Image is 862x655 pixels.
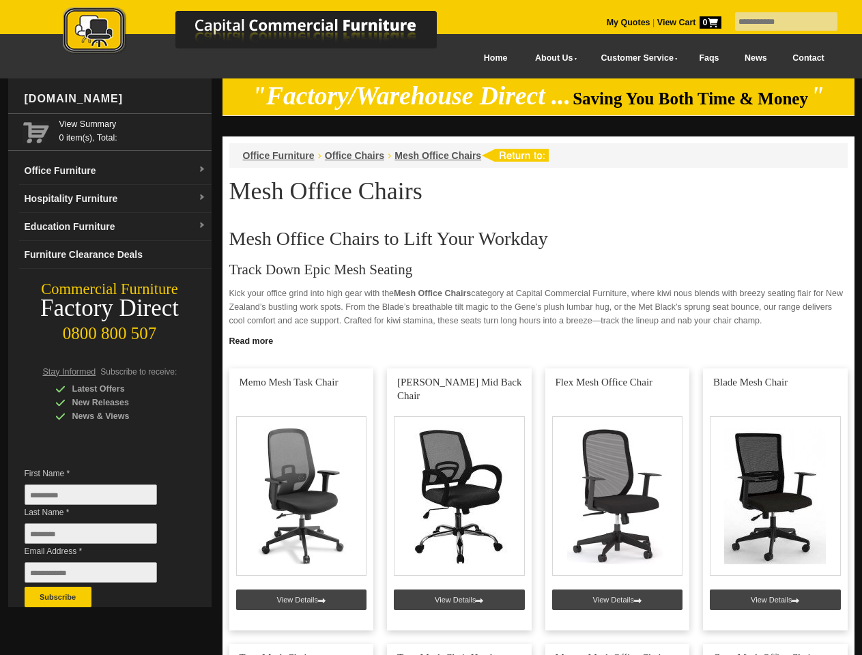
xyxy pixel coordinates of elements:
a: Office Furnituredropdown [19,157,212,185]
button: Subscribe [25,587,91,607]
img: dropdown [198,194,206,202]
div: Factory Direct [8,299,212,318]
a: Capital Commercial Furniture Logo [25,7,503,61]
a: Office Chairs [325,150,384,161]
input: Last Name * [25,523,157,544]
a: View Summary [59,117,206,131]
a: Office Furniture [243,150,315,161]
span: Saving You Both Time & Money [573,89,808,108]
span: Stay Informed [43,367,96,377]
a: Hospitality Furnituredropdown [19,185,212,213]
a: Furniture Clearance Deals [19,241,212,269]
h1: Mesh Office Chairs [229,178,848,204]
li: › [388,149,391,162]
a: Click to read more [222,331,854,348]
img: dropdown [198,222,206,230]
a: My Quotes [607,18,650,27]
a: Customer Service [586,43,686,74]
a: Faqs [687,43,732,74]
a: Contact [779,43,837,74]
a: News [732,43,779,74]
h2: Mesh Office Chairs to Lift Your Workday [229,229,848,249]
div: 0800 800 507 [8,317,212,343]
a: About Us [520,43,586,74]
span: Subscribe to receive: [100,367,177,377]
em: "Factory/Warehouse Direct ... [252,82,571,110]
span: Last Name * [25,506,177,519]
img: Capital Commercial Furniture Logo [25,7,503,57]
div: Latest Offers [55,382,185,396]
span: 0 [700,16,721,29]
strong: Mesh Office Chairs [394,289,471,298]
img: return to [481,149,549,162]
span: 0 item(s), Total: [59,117,206,143]
a: Education Furnituredropdown [19,213,212,241]
img: dropdown [198,166,206,174]
input: First Name * [25,484,157,505]
span: Email Address * [25,544,177,558]
strong: View Cart [657,18,721,27]
div: [DOMAIN_NAME] [19,78,212,119]
div: New Releases [55,396,185,409]
li: › [318,149,321,162]
h3: Track Down Epic Mesh Seating [229,263,848,276]
a: View Cart0 [655,18,721,27]
a: Mesh Office Chairs [394,150,481,161]
em: " [810,82,824,110]
div: News & Views [55,409,185,423]
input: Email Address * [25,562,157,583]
span: First Name * [25,467,177,480]
div: Commercial Furniture [8,280,212,299]
p: Kick your office grind into high gear with the category at Capital Commercial Furniture, where ki... [229,287,848,327]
